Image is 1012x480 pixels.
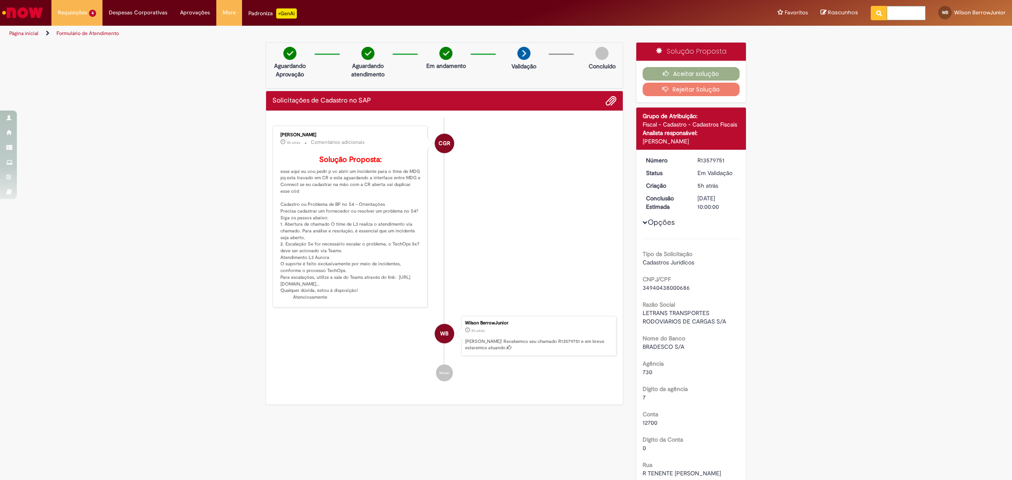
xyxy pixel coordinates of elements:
[283,47,296,60] img: check-circle-green.png
[440,324,449,344] span: WB
[643,444,646,452] span: 0
[871,6,887,20] button: Pesquisar
[640,194,692,211] dt: Conclusão Estimada
[643,67,740,81] button: Aceitar solução
[439,47,452,60] img: check-circle-green.png
[347,62,388,78] p: Aguardando atendimento
[287,140,300,145] time: 30/09/2025 09:30:45
[435,134,454,153] div: Camila Garcia Rafael
[697,156,737,164] div: R13579751
[435,324,454,343] div: Wilson BerrowJunior
[643,301,675,308] b: Razão Social
[606,95,616,106] button: Adicionar anexos
[1,4,44,21] img: ServiceNow
[589,62,616,70] p: Concluído
[640,181,692,190] dt: Criação
[697,194,737,211] div: [DATE] 10:00:00
[954,9,1006,16] span: Wilson BerrowJunior
[595,47,608,60] img: img-circle-grey.png
[785,8,808,17] span: Favoritos
[643,360,664,367] b: Agência
[180,8,210,17] span: Aprovações
[9,30,38,37] a: Página inicial
[643,469,721,477] span: R TENENTE [PERSON_NAME]
[643,334,685,342] b: Nome do Banco
[640,156,692,164] dt: Número
[272,97,371,105] h2: Solicitações de Cadastro no SAP Histórico de tíquete
[643,284,690,291] span: 34940438000686
[643,343,684,351] span: BRADESCO S/A
[269,62,310,78] p: Aguardando Aprovação
[287,140,300,145] span: 4h atrás
[640,169,692,177] dt: Status
[821,9,858,17] a: Rascunhos
[643,309,726,325] span: LETRANS TRANSPORTES RODOVIARIOS DE CARGAS S/A
[6,26,668,41] ul: Trilhas de página
[248,8,297,19] div: Padroniza
[643,120,740,129] div: Fiscal - Cadastro - Cadastros Fiscais
[439,133,450,154] span: CGR
[697,182,718,189] span: 5h atrás
[272,316,616,356] li: Wilson BerrowJunior
[643,250,692,258] b: Tipo da Solicitação
[471,328,485,333] time: 30/09/2025 08:36:20
[280,156,421,301] p: esse aqui eu vou pedir p vc abrir um incidente para o time de MDG pq esta travado em CR e esta ag...
[828,8,858,16] span: Rascunhos
[58,8,87,17] span: Requisições
[697,169,737,177] div: Em Validação
[361,47,374,60] img: check-circle-green.png
[636,43,746,61] div: Solução Proposta
[471,328,485,333] span: 5h atrás
[465,321,612,326] div: Wilson BerrowJunior
[643,112,740,120] div: Grupo de Atribuição:
[643,137,740,146] div: [PERSON_NAME]
[643,410,658,418] b: Conta
[697,182,718,189] time: 30/09/2025 08:36:20
[643,385,688,393] b: Dígito da agência
[643,275,671,283] b: CNPJ/CPF
[311,139,365,146] small: Comentários adicionais
[89,10,96,17] span: 4
[643,436,683,443] b: Dígito da Conta
[223,8,236,17] span: More
[276,8,297,19] p: +GenAi
[517,47,530,60] img: arrow-next.png
[319,155,382,164] b: Solução Proposta:
[109,8,167,17] span: Despesas Corporativas
[643,129,740,137] div: Analista responsável:
[643,368,652,376] span: 730
[643,461,652,469] b: Rua
[57,30,119,37] a: Formulário de Atendimento
[643,83,740,96] button: Rejeitar Solução
[426,62,466,70] p: Em andamento
[643,259,694,266] span: Cadastros Jurídicos
[511,62,536,70] p: Validação
[643,419,657,426] span: 12700
[272,117,616,390] ul: Histórico de tíquete
[280,132,421,138] div: [PERSON_NAME]
[697,181,737,190] div: 30/09/2025 08:36:20
[942,10,948,15] span: WB
[643,394,646,401] span: 7
[465,338,612,351] p: [PERSON_NAME]! Recebemos seu chamado R13579751 e em breve estaremos atuando.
